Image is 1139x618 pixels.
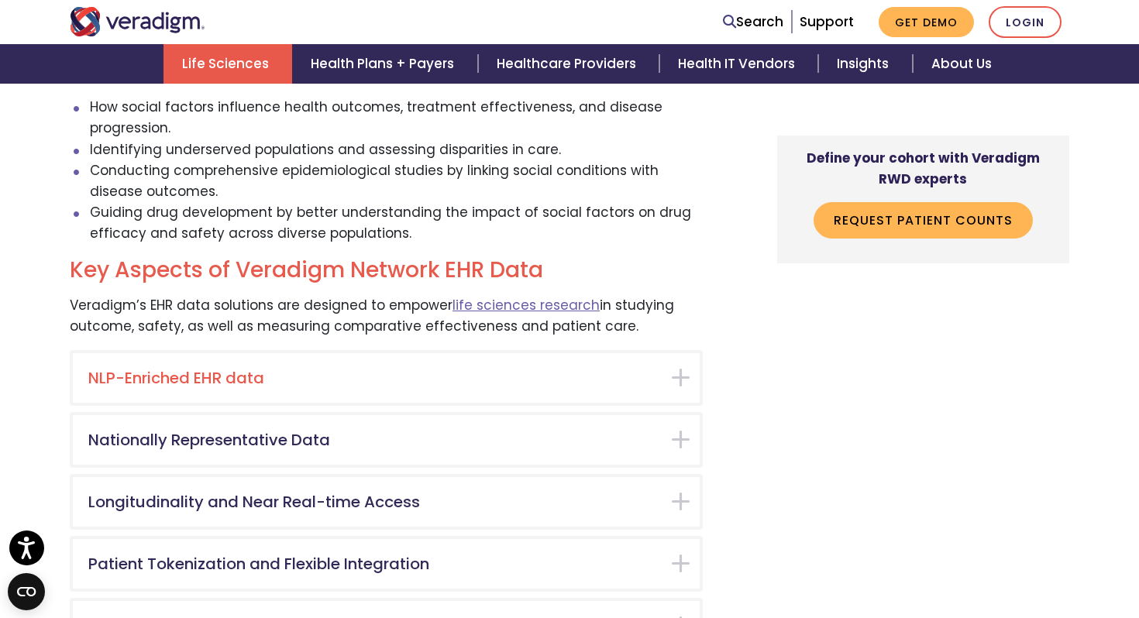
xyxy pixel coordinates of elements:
li: How social factors influence health outcomes, treatment effectiveness, and disease progression. [90,97,704,139]
li: Conducting comprehensive epidemiological studies by linking social conditions with disease outcomes. [90,160,704,202]
h5: Patient Tokenization and Flexible Integration [88,554,661,573]
a: About Us [913,44,1010,84]
a: Health Plans + Payers [292,44,477,84]
strong: Define your cohort with Veradigm RWD experts [807,149,1040,188]
a: Insights [818,44,912,84]
a: Life Sciences [163,44,292,84]
h5: NLP-Enriched EHR data [88,369,661,387]
h5: Longitudinality and Near Real-time Access [88,493,661,511]
h5: Nationally Representative Data [88,431,661,449]
a: Support [800,12,854,31]
a: Health IT Vendors [659,44,818,84]
a: life sciences research [453,296,600,314]
a: Search [723,12,783,33]
li: Guiding drug development by better understanding the impact of social factors on drug efficacy an... [90,202,704,244]
a: Healthcare Providers [478,44,659,84]
img: Veradigm logo [70,7,205,36]
button: Open CMP widget [8,573,45,610]
h2: Key Aspects of Veradigm Network EHR Data [70,257,703,283]
iframe: Drift Chat Widget [841,522,1120,599]
p: Veradigm’s EHR data solutions are designed to empower in studying outcome, safety, as well as mea... [70,295,703,337]
a: Request Patient Counts [814,202,1033,238]
a: Login [989,6,1062,38]
a: Get Demo [879,7,974,37]
li: Identifying underserved populations and assessing disparities in care. [90,139,704,160]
